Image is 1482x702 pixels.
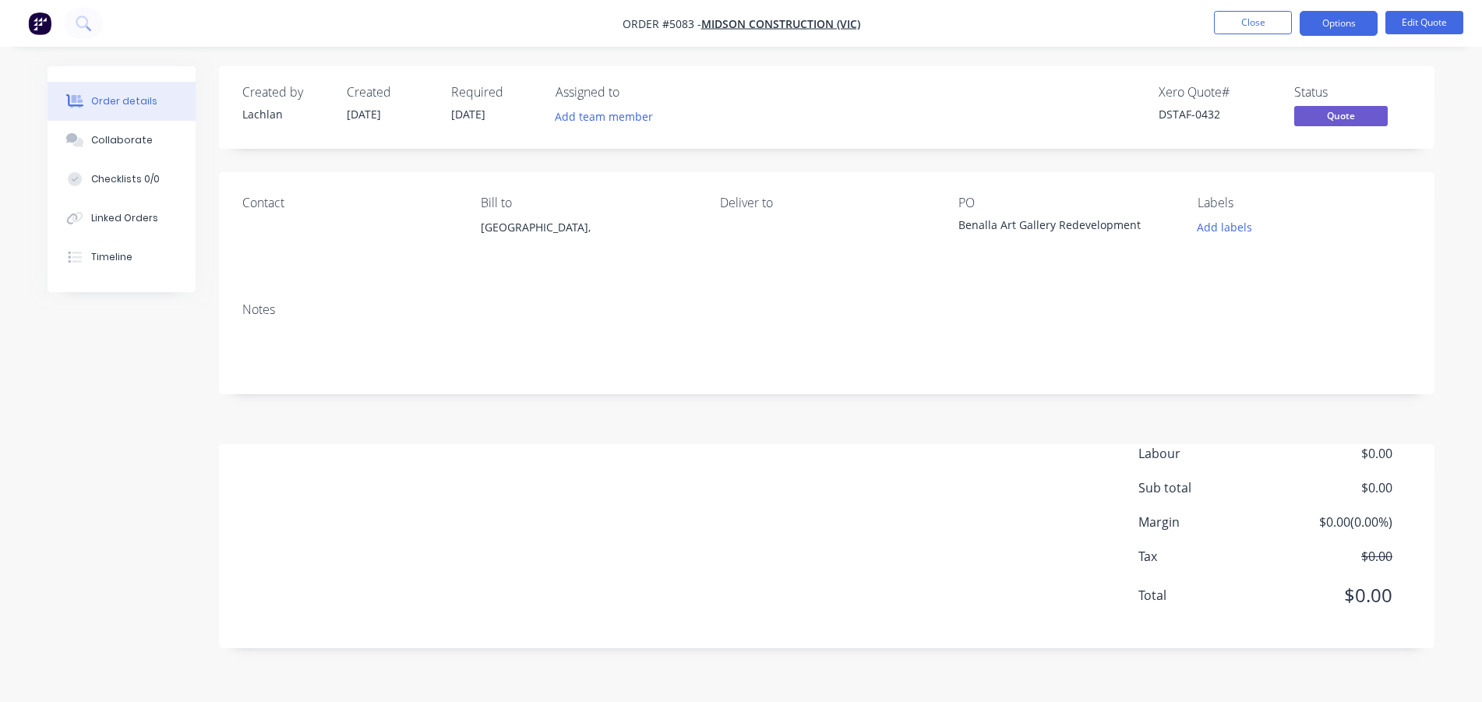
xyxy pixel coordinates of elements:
div: Deliver to [720,196,933,210]
span: [DATE] [347,107,381,122]
span: Margin [1138,513,1277,531]
button: Order details [48,82,196,121]
div: [GEOGRAPHIC_DATA], [481,217,694,266]
span: Order #5083 - [623,16,701,31]
button: Add team member [556,106,662,127]
div: Linked Orders [91,211,158,225]
div: Benalla Art Gallery Redevelopment [958,217,1153,238]
button: Checklists 0/0 [48,160,196,199]
div: Assigned to [556,85,711,100]
button: Linked Orders [48,199,196,238]
button: Options [1300,11,1378,36]
div: Required [451,85,537,100]
button: Add team member [547,106,662,127]
span: $0.00 ( 0.00 %) [1277,513,1392,531]
button: Add labels [1188,217,1260,238]
button: Collaborate [48,121,196,160]
div: Lachlan [242,106,328,122]
div: Created by [242,85,328,100]
span: Labour [1138,444,1277,463]
span: $0.00 [1277,547,1392,566]
div: Labels [1198,196,1411,210]
div: Contact [242,196,456,210]
div: Checklists 0/0 [91,172,160,186]
div: Order details [91,94,157,108]
button: Close [1214,11,1292,34]
span: Quote [1294,106,1388,125]
div: Bill to [481,196,694,210]
span: $0.00 [1277,444,1392,463]
button: Edit Quote [1385,11,1463,34]
div: Xero Quote # [1159,85,1276,100]
div: Collaborate [91,133,153,147]
div: Timeline [91,250,132,264]
span: Total [1138,586,1277,605]
a: Midson Construction (Vic) [701,16,860,31]
button: Timeline [48,238,196,277]
span: $0.00 [1277,478,1392,497]
span: Sub total [1138,478,1277,497]
div: PO [958,196,1172,210]
div: Notes [242,302,1411,317]
span: [DATE] [451,107,485,122]
span: $0.00 [1277,581,1392,609]
div: [GEOGRAPHIC_DATA], [481,217,694,238]
div: Created [347,85,432,100]
div: DSTAF-0432 [1159,106,1276,122]
span: Tax [1138,547,1277,566]
img: Factory [28,12,51,35]
div: Status [1294,85,1411,100]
